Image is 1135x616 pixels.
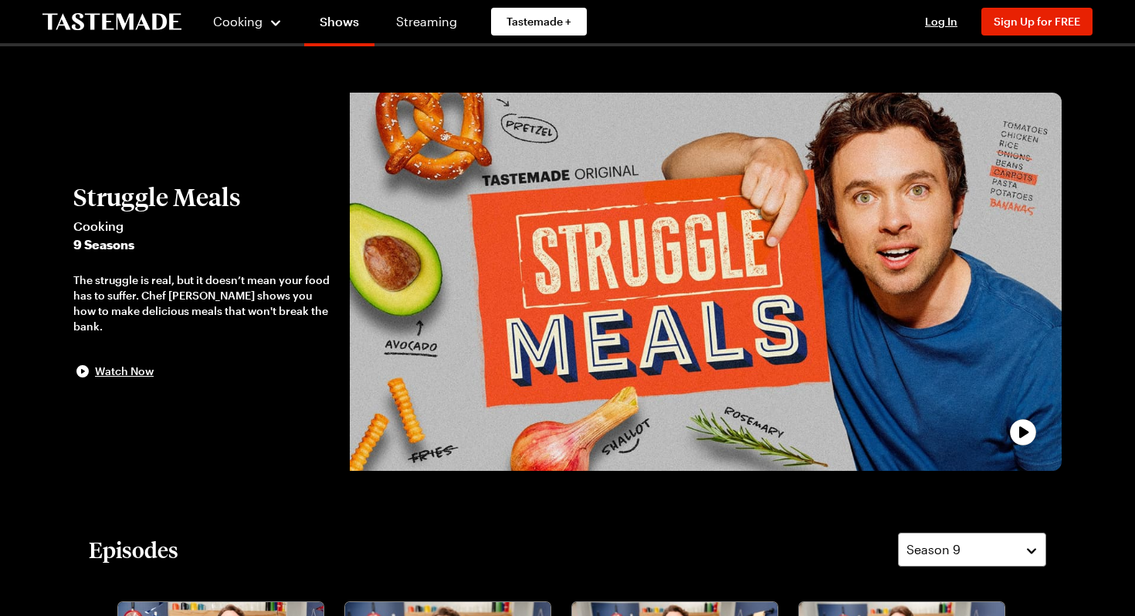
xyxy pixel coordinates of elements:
[42,13,181,31] a: To Tastemade Home Page
[95,364,154,379] span: Watch Now
[213,14,263,29] span: Cooking
[898,533,1046,567] button: Season 9
[507,14,571,29] span: Tastemade +
[906,540,961,559] span: Season 9
[73,183,334,211] h2: Struggle Meals
[73,272,334,334] div: The struggle is real, but it doesn’t mean your food has to suffer. Chef [PERSON_NAME] shows you h...
[925,15,957,28] span: Log In
[304,3,374,46] a: Shows
[73,235,334,254] span: 9 Seasons
[981,8,1093,36] button: Sign Up for FREE
[89,536,178,564] h2: Episodes
[491,8,587,36] a: Tastemade +
[350,93,1062,471] button: play trailer
[73,217,334,235] span: Cooking
[994,15,1080,28] span: Sign Up for FREE
[212,3,283,40] button: Cooking
[350,93,1062,471] img: Struggle Meals
[910,14,972,29] button: Log In
[73,183,334,381] button: Struggle MealsCooking9 SeasonsThe struggle is real, but it doesn’t mean your food has to suffer. ...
